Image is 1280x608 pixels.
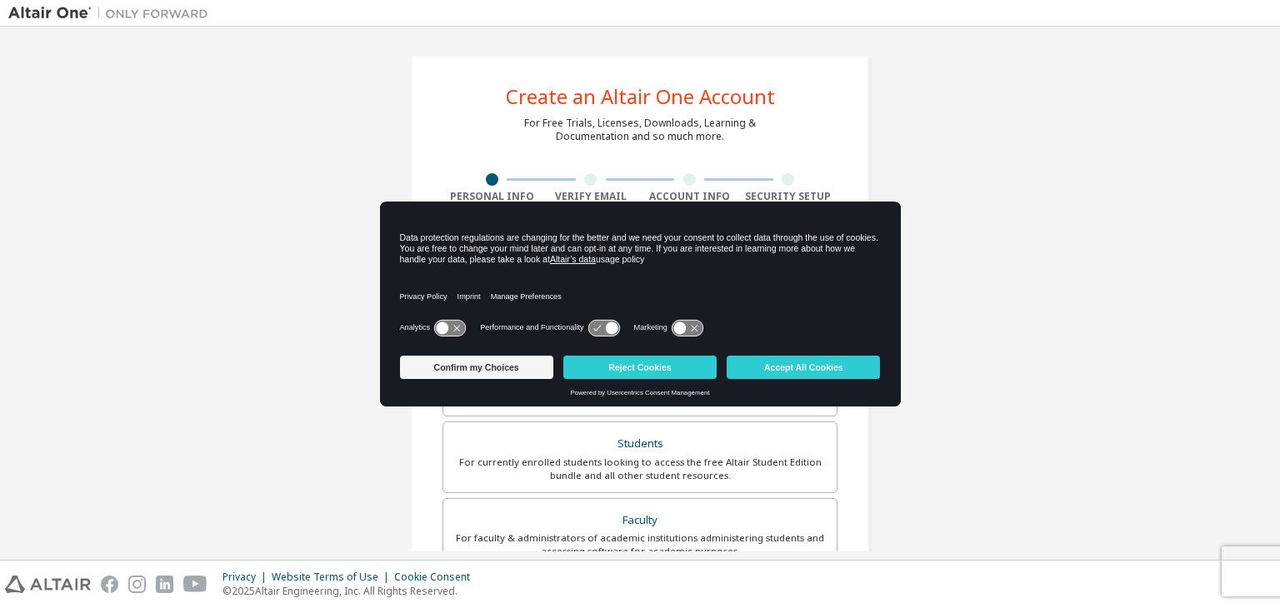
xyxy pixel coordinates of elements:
[272,571,394,584] div: Website Terms of Use
[453,432,827,456] div: Students
[506,87,775,107] div: Create an Altair One Account
[5,576,91,593] img: altair_logo.svg
[442,190,542,203] div: Personal Info
[542,190,641,203] div: Verify Email
[156,576,173,593] img: linkedin.svg
[222,571,272,584] div: Privacy
[453,531,827,558] div: For faculty & administrators of academic institutions administering students and accessing softwa...
[183,576,207,593] img: youtube.svg
[222,584,480,598] p: © 2025 Altair Engineering, Inc. All Rights Reserved.
[8,5,217,22] img: Altair One
[524,117,756,143] div: For Free Trials, Licenses, Downloads, Learning & Documentation and so much more.
[453,456,827,482] div: For currently enrolled students looking to access the free Altair Student Edition bundle and all ...
[739,190,838,203] div: Security Setup
[101,576,118,593] img: facebook.svg
[640,190,739,203] div: Account Info
[128,576,146,593] img: instagram.svg
[453,509,827,532] div: Faculty
[394,571,480,584] div: Cookie Consent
